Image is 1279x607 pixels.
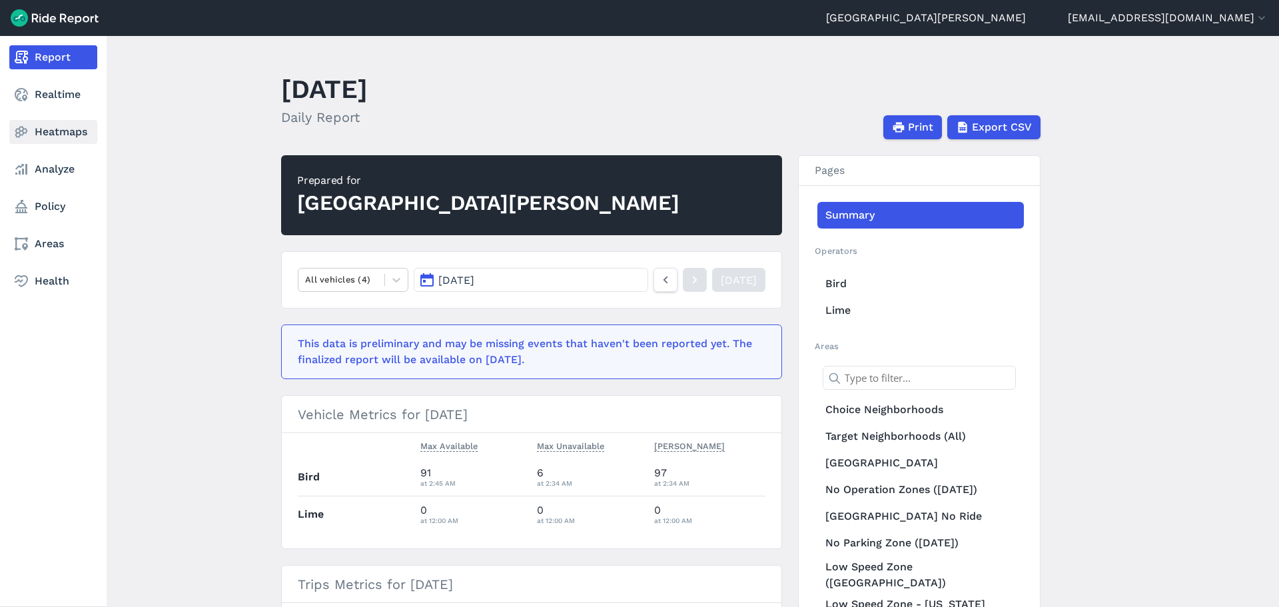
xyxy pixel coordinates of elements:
a: Choice Neighborhoods [817,396,1024,423]
a: Realtime [9,83,97,107]
a: Analyze [9,157,97,181]
a: Low Speed Zone ([GEOGRAPHIC_DATA]) [817,556,1024,594]
span: [DATE] [438,274,474,287]
th: Lime [298,496,415,532]
h2: Daily Report [281,107,368,127]
div: This data is preliminary and may be missing events that haven't been reported yet. The finalized ... [298,336,757,368]
div: at 12:00 AM [537,514,643,526]
div: at 2:34 AM [537,477,643,489]
div: 0 [654,502,766,526]
a: Areas [9,232,97,256]
a: Summary [817,202,1024,229]
div: at 12:00 AM [654,514,766,526]
h2: Areas [815,340,1024,352]
a: [DATE] [712,268,765,292]
span: Max Available [420,438,478,452]
button: [PERSON_NAME] [654,438,725,454]
h1: [DATE] [281,71,368,107]
div: 0 [537,502,643,526]
h3: Vehicle Metrics for [DATE] [282,396,781,433]
button: Export CSV [947,115,1041,139]
a: Bird [817,271,1024,297]
a: Heatmaps [9,120,97,144]
a: [GEOGRAPHIC_DATA] No Ride [817,503,1024,530]
div: [GEOGRAPHIC_DATA][PERSON_NAME] [297,189,679,218]
div: at 12:00 AM [420,514,527,526]
a: Lime [817,297,1024,324]
div: 91 [420,465,527,489]
input: Type to filter... [823,366,1016,390]
a: Health [9,269,97,293]
a: No Parking Zone ([DATE]) [817,530,1024,556]
a: Report [9,45,97,69]
h2: Operators [815,245,1024,257]
div: 0 [420,502,527,526]
h3: Trips Metrics for [DATE] [282,566,781,603]
span: [PERSON_NAME] [654,438,725,452]
a: [GEOGRAPHIC_DATA][PERSON_NAME] [826,10,1026,26]
a: [GEOGRAPHIC_DATA] [817,450,1024,476]
a: Policy [9,195,97,219]
img: Ride Report [11,9,99,27]
th: Bird [298,459,415,496]
div: at 2:34 AM [654,477,766,489]
button: [DATE] [414,268,648,292]
button: Print [883,115,942,139]
span: Export CSV [972,119,1032,135]
button: Max Unavailable [537,438,604,454]
a: No Operation Zones ([DATE]) [817,476,1024,503]
span: Max Unavailable [537,438,604,452]
div: at 2:45 AM [420,477,527,489]
button: [EMAIL_ADDRESS][DOMAIN_NAME] [1068,10,1268,26]
span: Print [908,119,933,135]
a: Target Neighborhoods (All) [817,423,1024,450]
div: 6 [537,465,643,489]
h3: Pages [799,156,1040,186]
div: 97 [654,465,766,489]
button: Max Available [420,438,478,454]
div: Prepared for [297,173,679,189]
